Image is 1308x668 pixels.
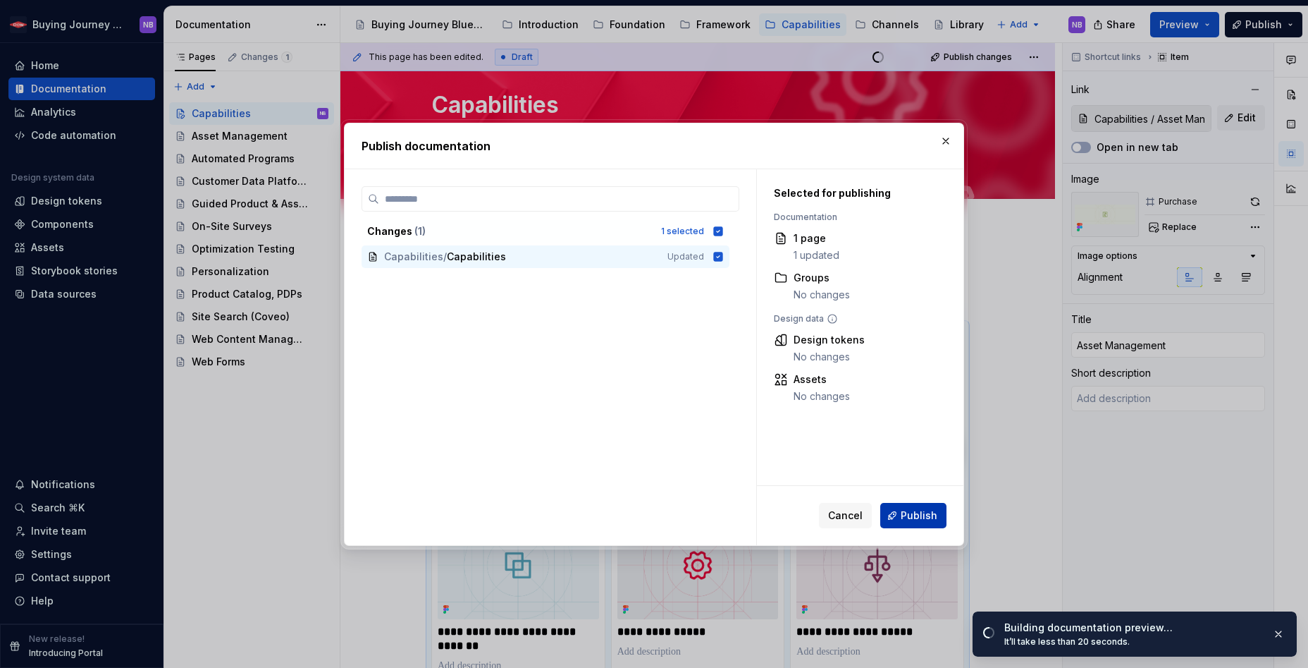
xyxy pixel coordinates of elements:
button: Cancel [819,503,872,528]
div: No changes [794,350,865,364]
div: No changes [794,389,850,403]
div: Groups [794,271,850,285]
span: Updated [667,251,704,262]
div: Selected for publishing [774,186,930,200]
div: Documentation [774,212,930,223]
h2: Publish documentation [362,138,946,154]
div: Design data [774,313,930,324]
span: Capabilities [447,250,506,264]
span: / [443,250,447,264]
div: It’ll take less than 20 seconds. [1004,636,1261,648]
span: ( 1 ) [414,225,426,237]
div: 1 selected [661,226,704,237]
button: Publish [880,503,946,528]
div: Assets [794,372,850,387]
span: Capabilities [384,250,443,264]
div: 1 updated [794,248,839,262]
span: Cancel [828,509,863,523]
div: No changes [794,288,850,302]
div: Design tokens [794,333,865,347]
div: Building documentation preview… [1004,621,1261,635]
div: 1 page [794,231,839,245]
div: Changes [367,224,653,238]
span: Publish [901,509,937,523]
